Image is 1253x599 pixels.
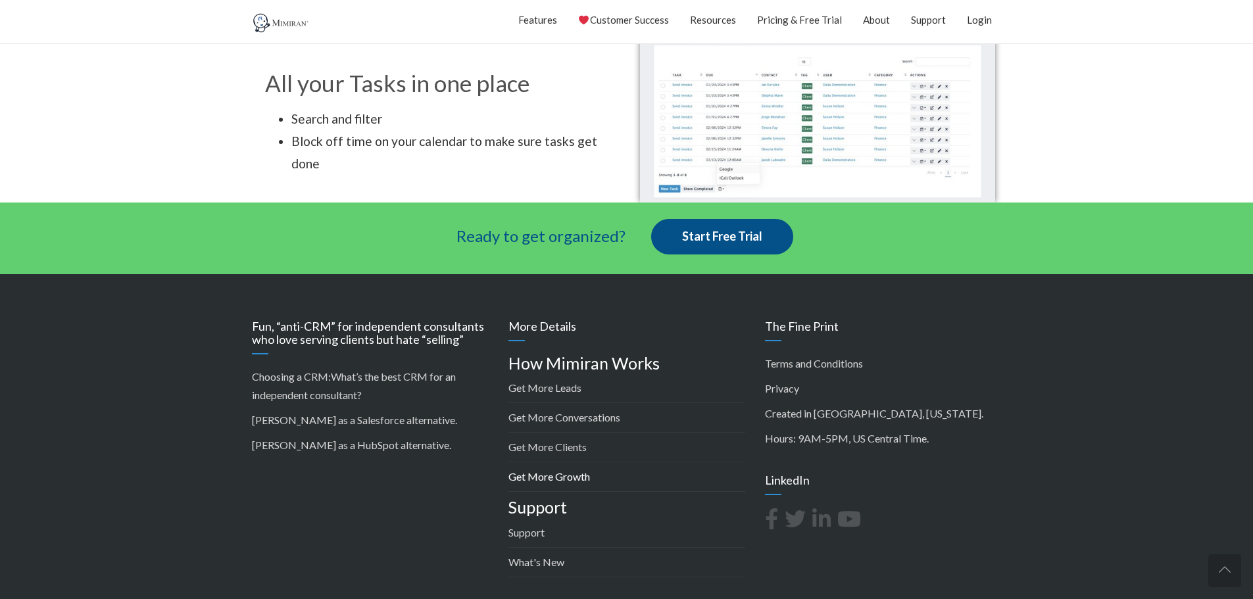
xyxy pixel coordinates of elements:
[252,368,489,404] p: Choosing a CRM:
[508,354,745,373] h4: How Mimiran Works
[252,411,489,429] p: .
[252,439,449,451] a: [PERSON_NAME] as a HubSpot alternative
[911,3,946,36] a: Support
[252,370,456,401] a: What’s the best CRM for an independent consultant?
[765,404,1002,423] p: Created in [GEOGRAPHIC_DATA], [US_STATE].
[765,474,1002,495] h3: LinkedIn
[863,3,890,36] a: About
[252,414,455,426] a: [PERSON_NAME] as a Salesforce alternative
[456,226,626,245] span: Ready to get organized?
[508,526,545,539] a: Support
[578,3,668,36] a: Customer Success
[508,441,587,453] a: Get More Clients
[765,357,863,370] a: Terms and Conditions
[508,498,745,517] h4: Support
[508,556,564,568] a: What's New
[252,13,311,33] img: Mimiran CRM
[765,382,799,395] a: Privacy
[765,429,1002,448] p: Hours: 9AM-5PM, US Central Time.
[765,320,1002,341] h3: The Fine Print
[265,72,620,95] h2: All your Tasks in one place
[640,24,995,203] img: Mimiran CRM Task List with Category and Calendar Link
[508,320,745,341] h3: More Details
[690,3,736,36] a: Resources
[651,219,793,254] a: Start Free Trial
[518,3,557,36] a: Features
[508,411,620,423] a: Get More Conversations
[508,381,581,394] a: Get More Leads
[291,130,620,174] li: Block off time on your calendar to make sure tasks get done
[967,3,992,36] a: Login
[291,108,620,130] li: Search and filter
[579,15,589,25] img: ❤️
[757,3,842,36] a: Pricing & Free Trial
[252,320,489,354] h3: Fun, “anti-CRM” for independent consultants who love serving clients but hate “selling”
[508,470,590,483] a: Get More Growth
[252,436,489,454] p: .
